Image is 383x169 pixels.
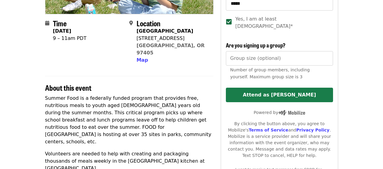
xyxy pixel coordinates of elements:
[53,18,67,28] span: Time
[45,82,91,93] span: About this event
[235,15,328,30] span: Yes, I am at least [DEMOGRAPHIC_DATA]*
[226,51,333,66] input: [object Object]
[53,35,87,42] div: 9 – 11am PDT
[254,110,305,115] span: Powered by
[45,20,49,26] i: calendar icon
[137,57,148,64] button: Map
[249,128,288,132] a: Terms of Service
[278,110,305,115] img: Powered by Mobilize
[226,88,333,102] button: Attend as [PERSON_NAME]
[226,121,333,159] div: By clicking the button above, you agree to Mobilize's and . Mobilize is a service provider and wi...
[129,20,133,26] i: map-marker-alt icon
[137,28,193,34] strong: [GEOGRAPHIC_DATA]
[226,41,286,49] span: Are you signing up a group?
[137,18,160,28] span: Location
[45,95,214,145] p: Summer Food is a federally funded program that provides free, nutritious meals to youth aged [DEM...
[137,57,148,63] span: Map
[230,67,310,79] span: Number of group members, including yourself. Maximum group size is 3
[296,128,329,132] a: Privacy Policy
[137,35,209,42] div: [STREET_ADDRESS]
[53,28,71,34] strong: [DATE]
[137,43,205,56] a: [GEOGRAPHIC_DATA], OR 97405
